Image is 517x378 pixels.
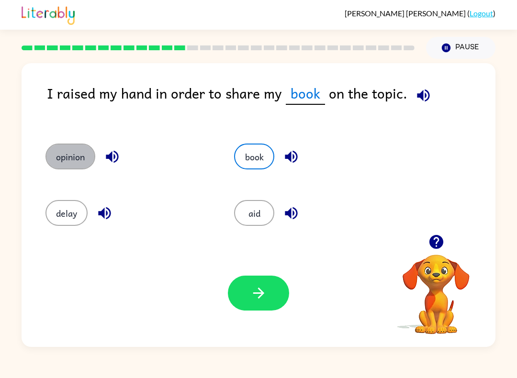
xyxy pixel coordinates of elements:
video: Your browser must support playing .mp4 files to use Literably. Please try using another browser. [388,240,484,335]
button: aid [234,200,274,226]
span: [PERSON_NAME] [PERSON_NAME] [345,9,467,18]
div: I raised my hand in order to share my on the topic. [47,82,495,124]
span: book [286,82,325,105]
button: opinion [45,144,95,169]
a: Logout [470,9,493,18]
div: ( ) [345,9,495,18]
img: Literably [22,4,75,25]
button: Pause [426,37,495,59]
button: book [234,144,274,169]
button: delay [45,200,88,226]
